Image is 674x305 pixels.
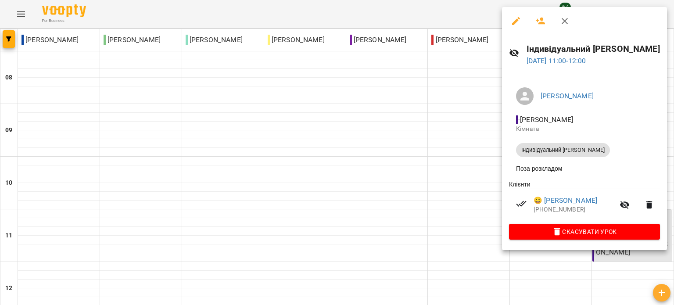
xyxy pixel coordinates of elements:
span: Скасувати Урок [516,226,653,237]
li: Поза розкладом [509,161,660,176]
ul: Клієнти [509,180,660,224]
a: 😀 [PERSON_NAME] [534,195,597,206]
p: Кімната [516,125,653,133]
a: [PERSON_NAME] [541,92,594,100]
p: [PHONE_NUMBER] [534,205,614,214]
button: Скасувати Урок [509,224,660,240]
svg: Візит сплачено [516,198,527,209]
h6: Індивідуальний [PERSON_NAME] [527,42,660,56]
span: - [PERSON_NAME] [516,115,575,124]
span: Індивідуальний [PERSON_NAME] [516,146,610,154]
a: [DATE] 11:00-12:00 [527,57,586,65]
